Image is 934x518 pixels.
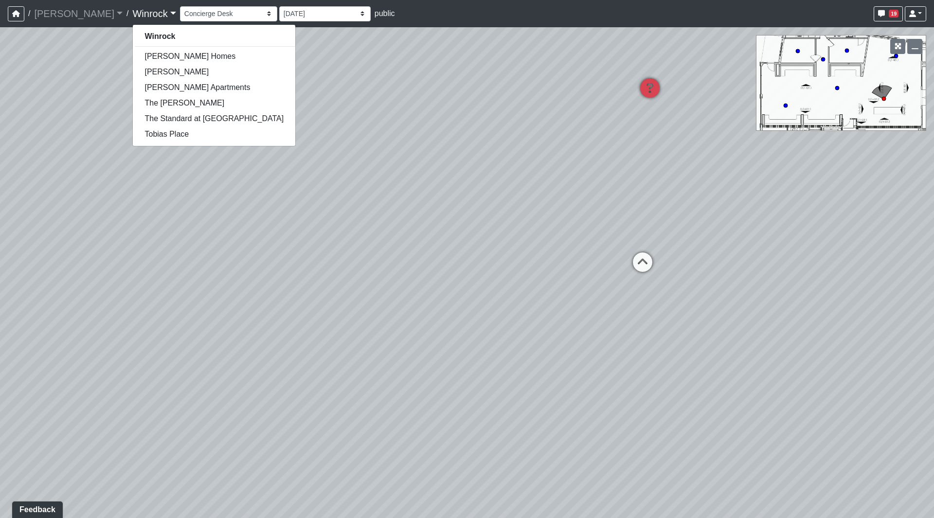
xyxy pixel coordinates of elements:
span: / [123,4,132,23]
a: [PERSON_NAME] [34,4,123,23]
strong: Winrock [144,32,175,40]
span: / [24,4,34,23]
a: The Standard at [GEOGRAPHIC_DATA] [133,111,295,126]
a: [PERSON_NAME] [133,64,295,80]
a: Winrock [133,29,295,44]
button: 19 [874,6,903,21]
a: The [PERSON_NAME] [133,95,295,111]
a: [PERSON_NAME] Apartments [133,80,295,95]
a: Winrock [132,4,176,23]
div: Winrock [132,24,296,146]
iframe: Ybug feedback widget [7,499,65,518]
span: 19 [889,10,898,18]
a: Tobias Place [133,126,295,142]
a: [PERSON_NAME] Homes [133,49,295,64]
span: public [375,9,395,18]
